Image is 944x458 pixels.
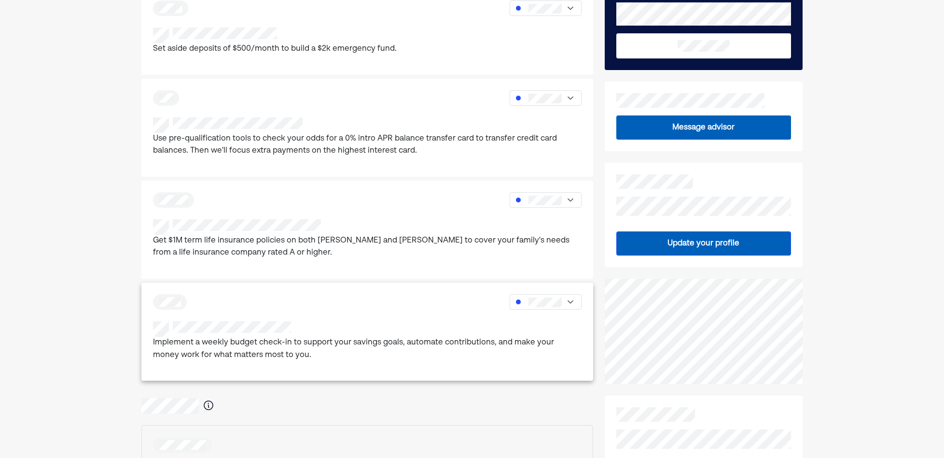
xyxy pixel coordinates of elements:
p: Implement a weekly budget check-in to support your savings goals, automate contributions, and mak... [153,337,582,361]
button: Update your profile [616,231,791,256]
p: Use pre-qualification tools to check your odds for a 0% intro APR balance transfer card to transf... [153,133,582,157]
p: Get $1M term life insurance policies on both [PERSON_NAME] and [PERSON_NAME] to cover your family... [153,235,582,259]
button: Message advisor [616,115,791,140]
p: Set aside deposits of $500/month to build a $2k emergency fund. [153,43,397,56]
